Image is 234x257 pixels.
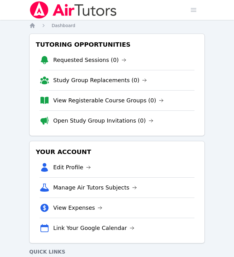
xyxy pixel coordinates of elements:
a: Link Your Google Calendar [53,224,134,232]
a: Dashboard [52,22,75,29]
h3: Tutoring Opportunities [35,39,199,50]
span: Dashboard [52,23,75,28]
h4: Quick Links [29,248,205,256]
a: Requested Sessions (0) [53,56,126,64]
nav: Breadcrumb [29,22,205,29]
h3: Your Account [35,146,199,157]
a: Open Study Group Invitations (0) [53,116,153,125]
a: View Expenses [53,203,102,212]
a: Edit Profile [53,163,91,172]
a: Study Group Replacements (0) [53,76,147,85]
a: Manage Air Tutors Subjects [53,183,137,192]
img: Air Tutors [29,1,117,19]
a: View Registerable Course Groups (0) [53,96,164,105]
